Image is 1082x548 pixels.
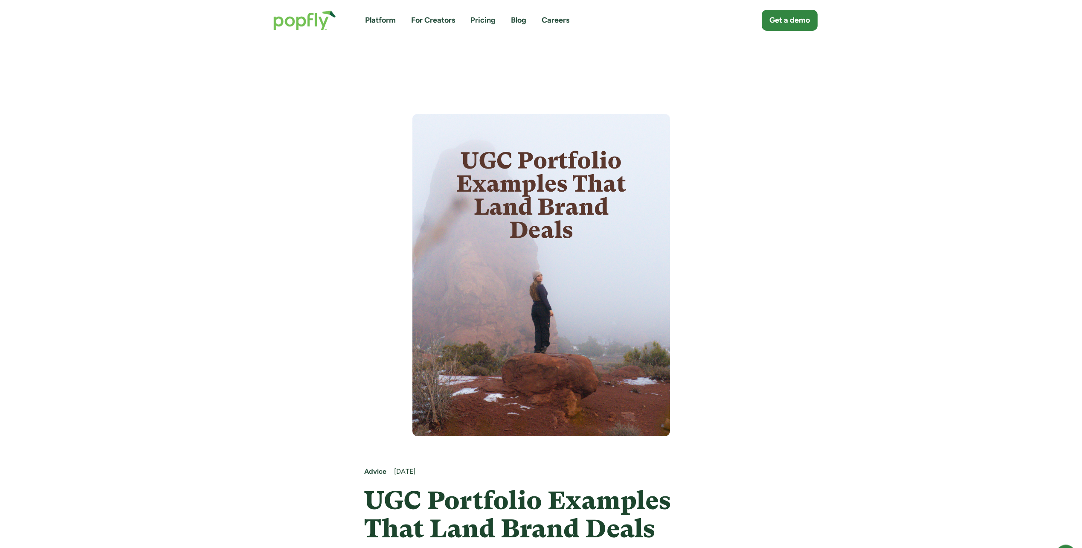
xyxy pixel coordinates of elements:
[364,487,718,543] h1: UGC Portfolio Examples That Land Brand Deals
[511,15,526,26] a: Blog
[762,10,818,31] a: Get a demo
[364,467,386,476] a: Advice
[265,2,345,39] a: home
[470,15,496,26] a: Pricing
[542,15,569,26] a: Careers
[769,15,810,26] div: Get a demo
[394,467,718,476] div: [DATE]
[411,15,455,26] a: For Creators
[365,15,396,26] a: Platform
[364,467,386,475] strong: Advice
